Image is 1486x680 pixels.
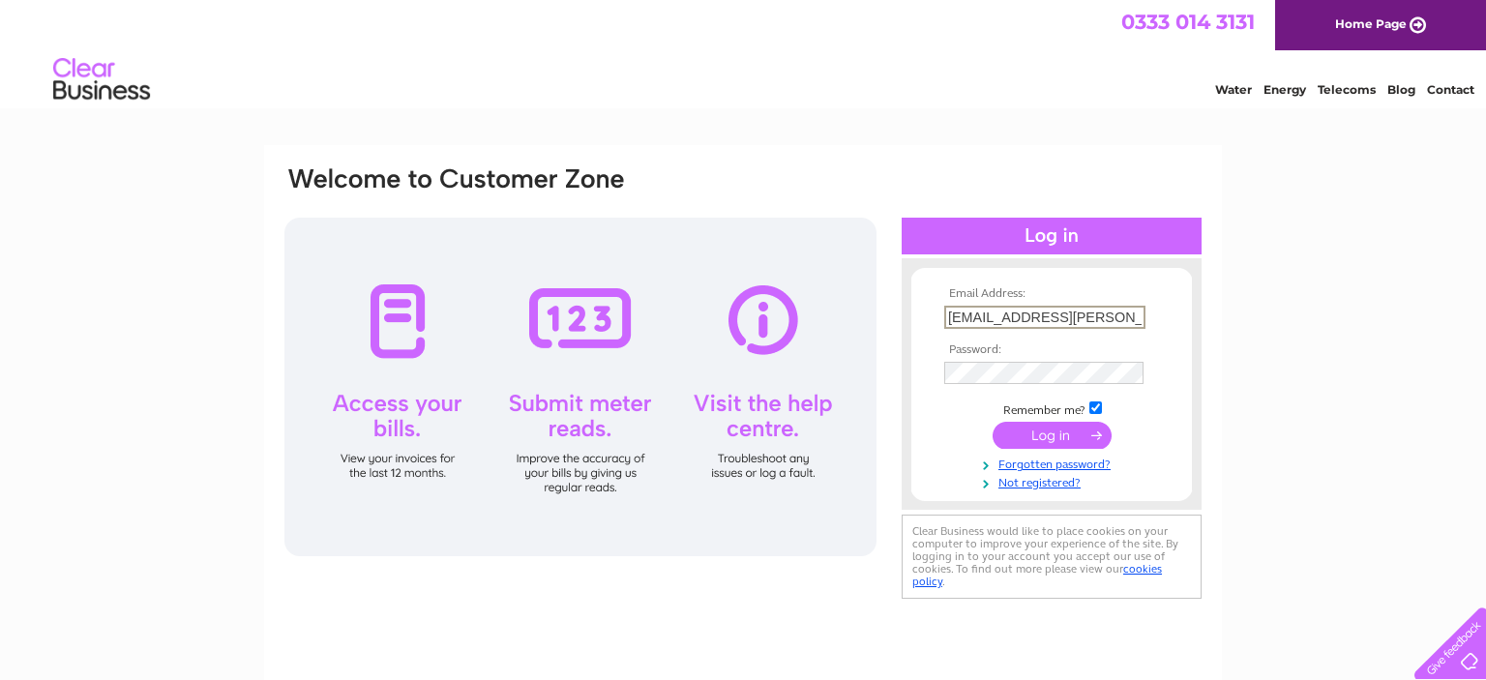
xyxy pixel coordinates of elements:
a: Telecoms [1318,82,1376,97]
a: Not registered? [944,472,1164,490]
th: Password: [939,343,1164,357]
a: Forgotten password? [944,454,1164,472]
input: Submit [993,422,1112,449]
td: Remember me? [939,399,1164,418]
img: logo.png [52,50,151,109]
th: Email Address: [939,287,1164,301]
a: 0333 014 3131 [1121,10,1255,34]
div: Clear Business is a trading name of Verastar Limited (registered in [GEOGRAPHIC_DATA] No. 3667643... [287,11,1202,94]
a: Water [1215,82,1252,97]
a: cookies policy [912,562,1162,588]
a: Blog [1387,82,1415,97]
a: Energy [1263,82,1306,97]
div: Clear Business would like to place cookies on your computer to improve your experience of the sit... [902,515,1202,599]
a: Contact [1427,82,1474,97]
